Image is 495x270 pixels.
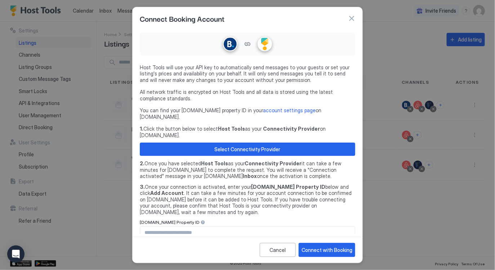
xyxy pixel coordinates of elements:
div: Connect with Booking [302,246,352,254]
div: Select Connectivity Provider [215,145,281,153]
div: Open Intercom Messenger [7,245,24,263]
input: Input Field [140,227,355,239]
a: account settings page [263,107,316,113]
span: All network traffic is encrypted on Host Tools and all data is stored using the latest compliance... [140,89,355,101]
b: Host Tools [218,126,245,132]
b: Add Account [150,190,184,196]
b: 3. [140,184,145,190]
button: Connect with Booking [299,243,355,257]
b: 2. [140,160,144,166]
b: Host Tools [201,160,228,166]
button: Select Connectivity Provider [140,143,355,156]
span: Connect Booking Account [140,13,224,24]
b: Connectivity Provider [263,126,320,132]
span: Host Tools will use your API key to automatically send messages to your guests or set your listin... [140,64,355,83]
b: Connectivity Provider [245,160,302,166]
b: [DOMAIN_NAME] Property ID [251,184,325,190]
span: Once you have selected as your it can take a few minutes for [DOMAIN_NAME] to complete the reques... [140,160,355,179]
span: Once your connection is activated, enter your below and click . It can take a few minutes for you... [140,184,355,215]
b: Inbox [243,173,257,179]
b: 1. [140,126,143,132]
button: Cancel [260,243,296,257]
span: [DOMAIN_NAME] Property ID [140,219,200,225]
span: Click the button below to select as your on [DOMAIN_NAME]. [140,126,355,138]
div: Cancel [270,246,286,254]
span: You can find your [DOMAIN_NAME] property ID in your on [DOMAIN_NAME]. [140,107,355,120]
